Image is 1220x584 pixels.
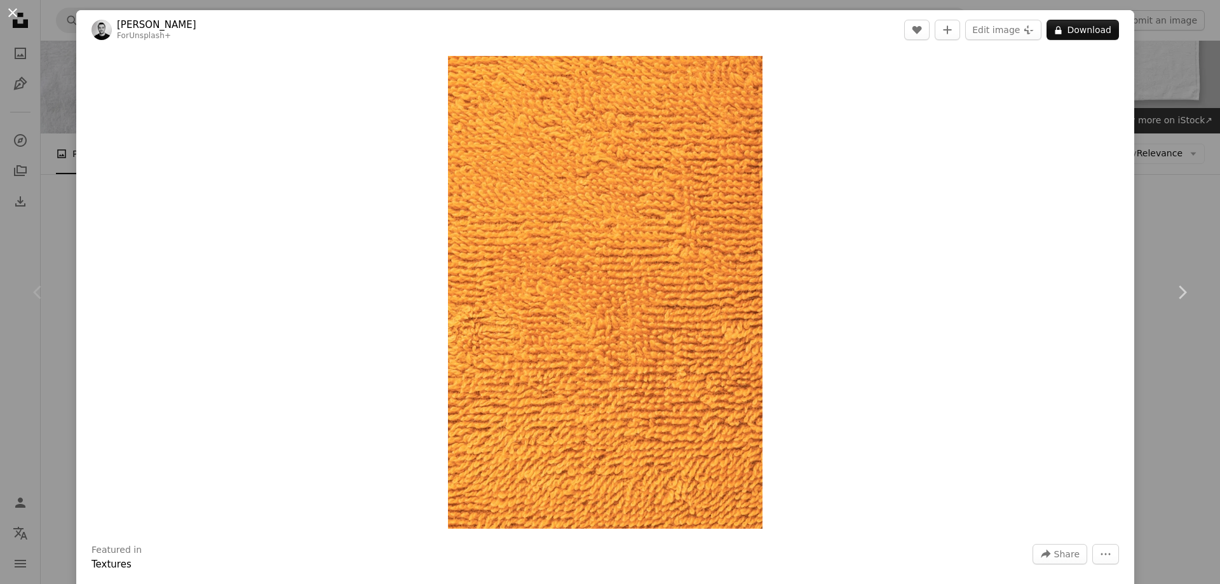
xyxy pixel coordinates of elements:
a: Next [1144,231,1220,353]
span: Share [1054,545,1080,564]
button: Share this image [1033,544,1087,564]
h3: Featured in [91,544,142,557]
a: [PERSON_NAME] [117,18,196,31]
a: Unsplash+ [129,31,171,40]
img: a close up of a textured orange wall [448,56,763,529]
button: Edit image [965,20,1041,40]
button: Download [1047,20,1119,40]
button: Add to Collection [935,20,960,40]
div: For [117,31,196,41]
img: Go to Behnam Norouzi's profile [91,20,112,40]
button: More Actions [1092,544,1119,564]
button: Zoom in on this image [448,56,763,529]
button: Like [904,20,930,40]
a: Textures [91,559,132,570]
